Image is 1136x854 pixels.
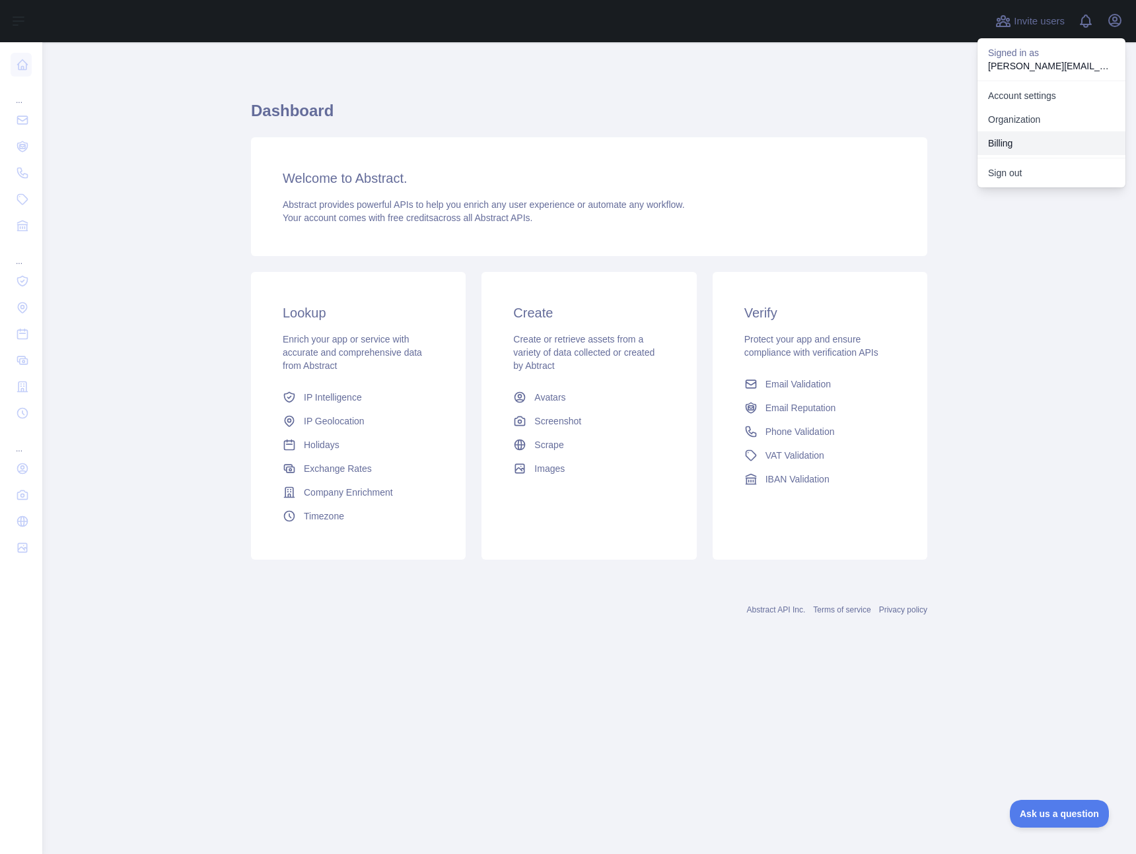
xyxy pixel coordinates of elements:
a: Organization [977,108,1125,131]
span: Phone Validation [765,425,835,438]
a: Terms of service [813,605,870,614]
a: Holidays [277,433,439,457]
a: Phone Validation [739,420,901,443]
p: Signed in as [988,46,1115,59]
button: Billing [977,131,1125,155]
h1: Dashboard [251,100,927,132]
a: Screenshot [508,409,670,433]
a: Timezone [277,504,439,528]
span: Avatars [534,391,565,404]
span: Images [534,462,565,475]
span: Your account comes with across all Abstract APIs. [283,213,532,223]
a: IP Geolocation [277,409,439,433]
button: Sign out [977,161,1125,185]
span: Company Enrichment [304,486,393,499]
iframe: Toggle Customer Support [1010,800,1110,828]
span: Create or retrieve assets from a variety of data collected or created by Abtract [513,334,655,371]
a: Email Validation [739,372,901,396]
span: Email Validation [765,378,831,391]
span: Email Reputation [765,401,836,414]
span: IP Intelligence [304,391,362,404]
a: VAT Validation [739,443,901,467]
a: Scrape [508,433,670,457]
a: Exchange Rates [277,457,439,480]
h3: Welcome to Abstract. [283,169,896,187]
span: IBAN Validation [765,473,830,486]
span: Holidays [304,438,339,451]
span: Screenshot [534,414,581,428]
a: Avatars [508,385,670,409]
a: Account settings [977,84,1125,108]
a: Email Reputation [739,396,901,420]
button: Invite users [993,11,1067,32]
a: Abstract API Inc. [747,605,806,614]
span: Protect your app and ensure compliance with verification APIs [744,334,878,358]
h3: Lookup [283,304,434,322]
a: IP Intelligence [277,385,439,409]
h3: Create [513,304,664,322]
a: Images [508,457,670,480]
span: Scrape [534,438,563,451]
span: Abstract provides powerful APIs to help you enrich any user experience or automate any workflow. [283,199,685,210]
span: Enrich your app or service with accurate and comprehensive data from Abstract [283,334,422,371]
a: IBAN Validation [739,467,901,491]
p: [PERSON_NAME][EMAIL_ADDRESS][DOMAIN_NAME] [988,59,1115,73]
a: Privacy policy [879,605,927,614]
span: IP Geolocation [304,414,365,428]
span: VAT Validation [765,449,824,462]
h3: Verify [744,304,896,322]
span: Invite users [1014,14,1065,29]
span: Timezone [304,509,344,523]
div: ... [11,428,32,454]
span: Exchange Rates [304,462,372,475]
span: free credits [388,213,433,223]
div: ... [11,240,32,267]
a: Company Enrichment [277,480,439,504]
div: ... [11,79,32,106]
